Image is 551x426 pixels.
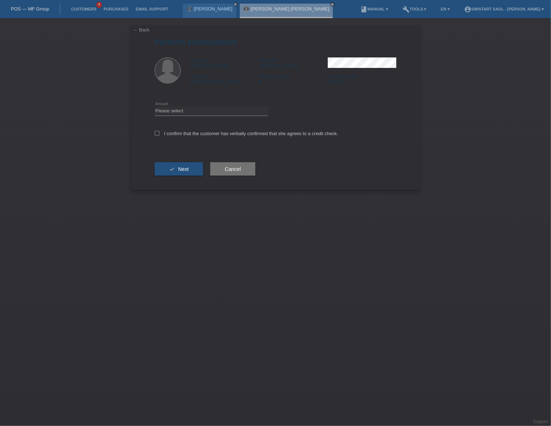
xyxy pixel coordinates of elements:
[191,57,259,68] div: [PERSON_NAME]
[399,7,430,11] a: buildTools ▾
[191,74,209,79] span: Nationality
[360,6,367,13] i: book
[259,57,328,68] div: [PERSON_NAME]
[259,58,277,63] span: Lastname
[233,2,238,7] a: close
[328,74,396,85] div: [DATE]
[155,162,203,176] button: check Next
[100,7,132,11] a: Purchases
[330,2,335,7] a: close
[191,74,259,85] div: [GEOGRAPHIC_DATA]
[133,27,150,33] a: ← Back
[11,6,49,12] a: POS — MF Group
[225,166,241,172] span: Cancel
[460,7,547,11] a: account_circleSwistart Sagl - [PERSON_NAME] ▾
[328,74,357,79] span: Immigration date
[96,2,102,8] span: 4
[155,131,338,136] label: I confirm that the customer has verbally confirmed that she agrees to a credit check.
[132,7,172,11] a: Email Support
[191,58,208,63] span: Firstname
[155,38,396,47] h1: Perform authorization
[357,7,392,11] a: bookManual ▾
[67,7,100,11] a: Customers
[234,3,238,6] i: close
[194,6,233,12] a: [PERSON_NAME]
[178,166,189,172] span: Next
[402,6,410,13] i: build
[251,6,329,12] a: [PERSON_NAME] [PERSON_NAME]
[169,166,175,172] i: check
[533,419,548,424] a: Support
[437,7,453,11] a: EN ▾
[259,74,290,79] span: Residence permit
[210,162,255,176] button: Cancel
[259,74,328,85] div: B
[464,6,471,13] i: account_circle
[331,3,334,6] i: close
